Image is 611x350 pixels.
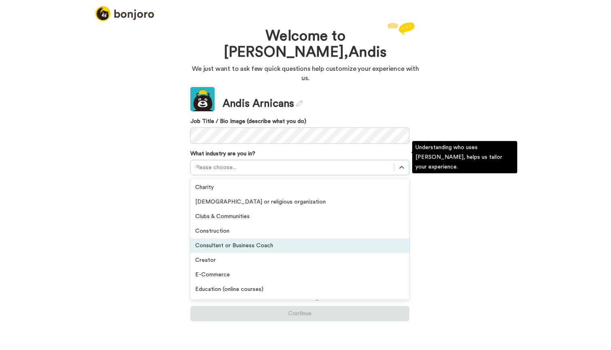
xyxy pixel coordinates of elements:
p: We just want to ask few quick questions help customize your experience with us. [190,64,421,83]
div: E-Commerce [190,267,409,282]
div: Education (online courses) [190,282,409,297]
div: Construction [190,224,409,238]
div: [DEMOGRAPHIC_DATA] or religious organization [190,195,409,209]
div: Clubs & Communities [190,209,409,224]
img: logo_full.png [95,6,154,21]
div: Andis Arnicans [223,96,303,111]
div: Charity [190,180,409,195]
label: What industry are you in? [190,150,255,158]
div: Education (schools and universities) [190,297,409,311]
label: Job Title / Bio Image (describe what you do) [190,117,409,125]
button: Continue [190,306,409,321]
h1: Welcome to [PERSON_NAME], Andis [215,28,396,60]
img: reply.svg [387,22,415,35]
div: Understanding who uses [PERSON_NAME], helps us tailor your experience. [412,141,517,174]
div: Consultant or Business Coach [190,238,409,253]
div: Creator [190,253,409,267]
